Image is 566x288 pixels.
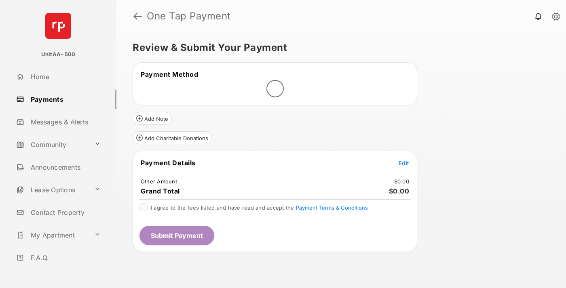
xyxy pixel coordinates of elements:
[41,50,76,59] p: UnitAA- 500
[139,226,214,245] button: Submit Payment
[147,11,231,21] strong: One Tap Payment
[13,67,116,86] a: Home
[45,13,71,39] img: svg+xml;base64,PHN2ZyB4bWxucz0iaHR0cDovL3d3dy53My5vcmcvMjAwMC9zdmciIHdpZHRoPSI2NCIgaGVpZ2h0PSI2NC...
[133,112,172,125] button: Add Note
[141,159,196,167] span: Payment Details
[13,135,91,154] a: Community
[133,131,212,144] button: Add Charitable Donations
[399,160,409,166] span: Edit
[13,248,116,267] a: F.A.Q.
[140,178,177,185] td: Other Amount
[13,180,91,200] a: Lease Options
[13,225,91,245] a: My Apartment
[13,203,116,222] a: Contact Property
[399,159,409,167] button: Edit
[133,43,543,53] h5: Review & Submit Your Payment
[13,158,116,177] a: Announcements
[394,178,410,185] td: $0.00
[141,70,198,78] span: Payment Method
[389,187,410,195] span: $0.00
[13,90,116,109] a: Payments
[141,187,180,195] span: Grand Total
[151,204,368,211] span: I agree to the fees listed and have read and accept the
[13,112,116,132] a: Messages & Alerts
[296,204,368,211] button: I agree to the fees listed and have read and accept the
